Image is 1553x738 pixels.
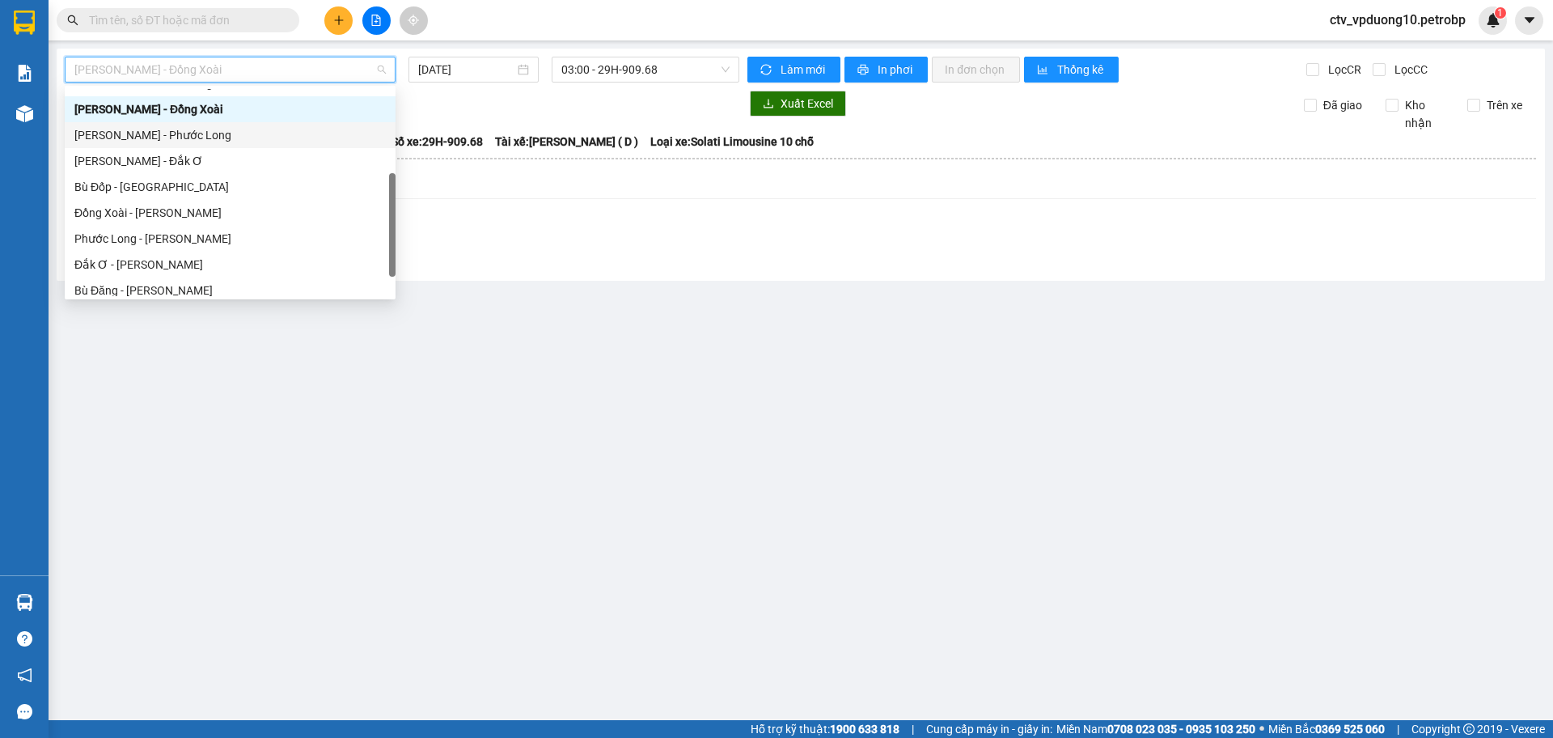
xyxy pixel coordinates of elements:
[1486,13,1500,28] img: icon-new-feature
[1515,6,1543,35] button: caret-down
[1315,723,1385,736] strong: 0369 525 060
[391,133,483,151] span: Số xe: 29H-909.68
[1024,57,1119,83] button: bar-chartThống kê
[1399,96,1455,132] span: Kho nhận
[912,720,914,738] span: |
[17,704,32,719] span: message
[74,126,386,144] div: [PERSON_NAME] - Phước Long
[751,720,899,738] span: Hỗ trợ kỹ thuật:
[74,152,386,170] div: [PERSON_NAME] - Đắk Ơ
[1397,720,1399,738] span: |
[65,252,396,278] div: Đắk Ơ - Hồ Chí Minh
[65,174,396,200] div: Bù Đốp - Hồ Chí Minh
[1463,723,1475,735] span: copyright
[74,57,386,82] span: Hồ Chí Minh - Đồng Xoài
[1107,723,1255,736] strong: 0708 023 035 - 0935 103 250
[932,57,1020,83] button: In đơn chọn
[65,96,396,122] div: Hồ Chí Minh - Đồng Xoài
[333,15,345,26] span: plus
[878,61,915,78] span: In phơi
[830,723,899,736] strong: 1900 633 818
[561,57,730,82] span: 03:00 - 29H-909.68
[1268,720,1385,738] span: Miền Bắc
[1322,61,1364,78] span: Lọc CR
[65,278,396,303] div: Bù Đăng - Hồ Chí Minh
[408,15,419,26] span: aim
[14,11,35,35] img: logo-vxr
[74,256,386,274] div: Đắk Ơ - [PERSON_NAME]
[1056,720,1255,738] span: Miền Nam
[844,57,928,83] button: printerIn phơi
[1317,96,1369,114] span: Đã giao
[857,64,871,77] span: printer
[750,91,846,117] button: downloadXuất Excel
[781,61,827,78] span: Làm mới
[89,11,280,29] input: Tìm tên, số ĐT hoặc mã đơn
[760,64,774,77] span: sync
[1480,96,1529,114] span: Trên xe
[1317,10,1479,30] span: ctv_vpduong10.petrobp
[74,100,386,118] div: [PERSON_NAME] - Đồng Xoài
[1388,61,1430,78] span: Lọc CC
[17,631,32,647] span: question-circle
[1522,13,1537,28] span: caret-down
[400,6,428,35] button: aim
[65,200,396,226] div: Đồng Xoài - Hồ Chí Minh
[1495,7,1506,19] sup: 1
[16,65,33,82] img: solution-icon
[65,148,396,174] div: Hồ Chí Minh - Đắk Ơ
[65,122,396,148] div: Hồ Chí Minh - Phước Long
[418,61,514,78] input: 11/08/2025
[16,105,33,122] img: warehouse-icon
[747,57,840,83] button: syncLàm mới
[17,668,32,683] span: notification
[370,15,382,26] span: file-add
[1037,64,1051,77] span: bar-chart
[650,133,814,151] span: Loại xe: Solati Limousine 10 chỗ
[67,15,78,26] span: search
[1497,7,1503,19] span: 1
[362,6,391,35] button: file-add
[324,6,353,35] button: plus
[65,226,396,252] div: Phước Long - Hồ Chí Minh
[1057,61,1106,78] span: Thống kê
[74,282,386,299] div: Bù Đăng - [PERSON_NAME]
[74,230,386,248] div: Phước Long - [PERSON_NAME]
[74,178,386,196] div: Bù Đốp - [GEOGRAPHIC_DATA]
[495,133,638,151] span: Tài xế: [PERSON_NAME] ( D )
[16,594,33,611] img: warehouse-icon
[1259,726,1264,732] span: ⚪️
[926,720,1052,738] span: Cung cấp máy in - giấy in:
[74,204,386,222] div: Đồng Xoài - [PERSON_NAME]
